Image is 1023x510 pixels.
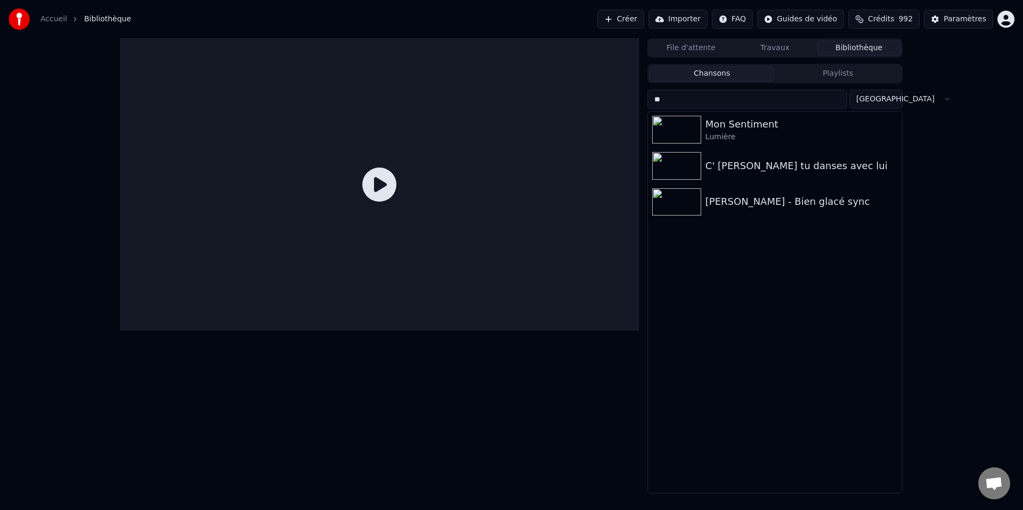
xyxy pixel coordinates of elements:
span: Bibliothèque [84,14,131,25]
nav: breadcrumb [40,14,131,25]
span: Crédits [868,14,894,25]
div: [PERSON_NAME] - Bien glacé sync [705,194,898,209]
button: Crédits992 [848,10,920,29]
span: 992 [898,14,913,25]
button: Paramètres [924,10,993,29]
button: File d'attente [649,41,733,56]
button: Guides de vidéo [757,10,844,29]
a: Ouvrir le chat [978,467,1010,499]
button: Playlists [775,66,901,82]
div: Paramètres [944,14,986,25]
span: [GEOGRAPHIC_DATA] [856,94,935,105]
button: Bibliothèque [817,41,901,56]
div: Mon Sentiment [705,117,898,132]
img: youka [9,9,30,30]
a: Accueil [40,14,67,25]
button: Travaux [733,41,817,56]
button: Importer [648,10,708,29]
div: Lumière [705,132,898,142]
div: C' [PERSON_NAME] tu danses avec lui [705,158,898,173]
button: Créer [597,10,644,29]
button: Chansons [649,66,775,82]
button: FAQ [712,10,753,29]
